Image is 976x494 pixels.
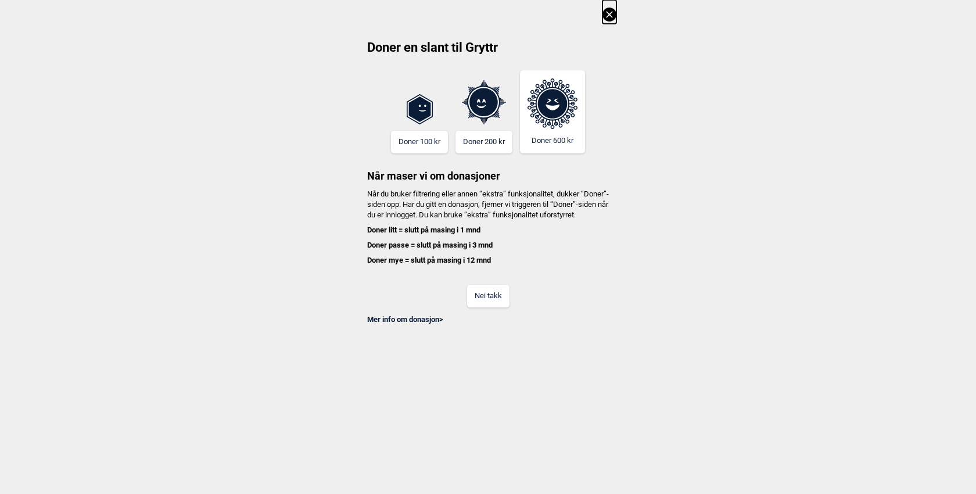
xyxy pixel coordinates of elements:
b: Doner litt = slutt på masing i 1 mnd [367,225,480,234]
a: Mer info om donasjon> [367,315,443,324]
b: Doner passe = slutt på masing i 3 mnd [367,241,493,249]
h4: Når du bruker filtrering eller annen “ekstra” funksjonalitet, dukker “Doner”-siden opp. Har du gi... [360,189,616,266]
h2: Doner en slant til Gryttr [360,39,616,65]
button: Doner 200 kr [455,131,512,153]
button: Doner 600 kr [520,70,585,153]
h3: Når maser vi om donasjoner [360,153,616,183]
button: Nei takk [467,285,509,307]
button: Doner 100 kr [391,131,448,153]
b: Doner mye = slutt på masing i 12 mnd [367,256,491,264]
